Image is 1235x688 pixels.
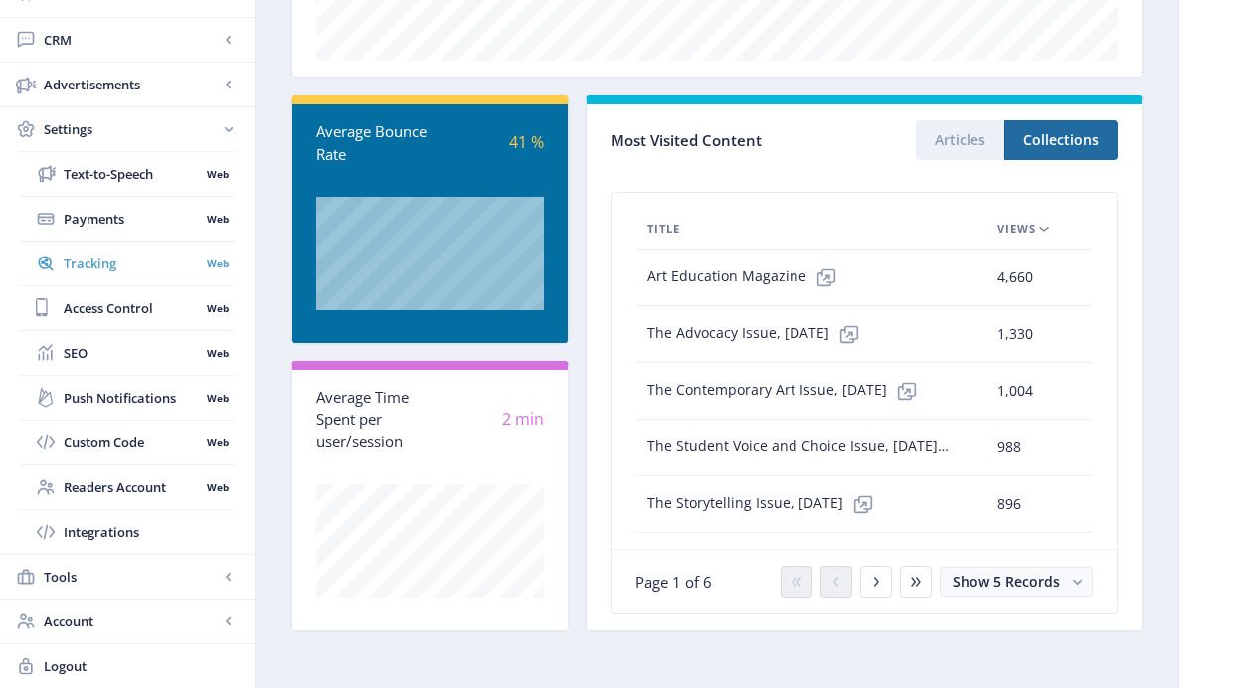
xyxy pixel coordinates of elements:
[647,258,846,297] span: Art Education Magazine
[200,209,235,229] nb-badge: Web
[44,656,239,676] span: Logout
[611,125,864,156] div: Most Visited Content
[20,152,235,196] a: Text-to-SpeechWeb
[200,343,235,363] nb-badge: Web
[64,477,200,497] span: Readers Account
[20,286,235,330] a: Access ControlWeb
[44,567,219,587] span: Tools
[20,510,235,554] a: Integrations
[64,432,200,452] span: Custom Code
[635,572,712,592] span: Page 1 of 6
[44,30,219,50] span: CRM
[64,388,200,408] span: Push Notifications
[953,572,1060,591] span: Show 5 Records
[200,254,235,273] nb-badge: Web
[200,164,235,184] nb-badge: Web
[44,119,219,139] span: Settings
[316,120,431,165] div: Average Bounce Rate
[647,371,927,411] span: The Contemporary Art Issue, [DATE]
[20,465,235,509] a: Readers AccountWeb
[200,298,235,318] nb-badge: Web
[940,567,1093,597] button: Show 5 Records
[316,386,431,453] div: Average Time Spent per user/session
[509,131,544,153] span: 41 %
[997,265,1033,289] span: 4,660
[647,428,973,467] span: The Student Voice and Choice Issue, [DATE]
[44,75,219,94] span: Advertisements
[64,298,200,318] span: Access Control
[997,322,1033,346] span: 1,330
[200,432,235,452] nb-badge: Web
[200,388,235,408] nb-badge: Web
[997,492,1021,516] span: 896
[200,477,235,497] nb-badge: Web
[20,242,235,285] a: TrackingWeb
[64,522,235,542] span: Integrations
[431,408,545,430] div: 2 min
[44,611,219,631] span: Account
[647,217,680,241] span: Title
[20,331,235,375] a: SEOWeb
[997,435,1021,459] span: 988
[1004,120,1118,160] button: Collections
[64,209,200,229] span: Payments
[64,254,200,273] span: Tracking
[20,197,235,241] a: PaymentsWeb
[20,421,235,464] a: Custom CodeWeb
[64,343,200,363] span: SEO
[916,120,1004,160] button: Articles
[20,376,235,420] a: Push NotificationsWeb
[647,314,869,354] span: The Advocacy Issue, [DATE]
[647,484,883,524] span: The Storytelling Issue, [DATE]
[997,217,1036,241] span: Views
[997,379,1033,403] span: 1,004
[64,164,200,184] span: Text-to-Speech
